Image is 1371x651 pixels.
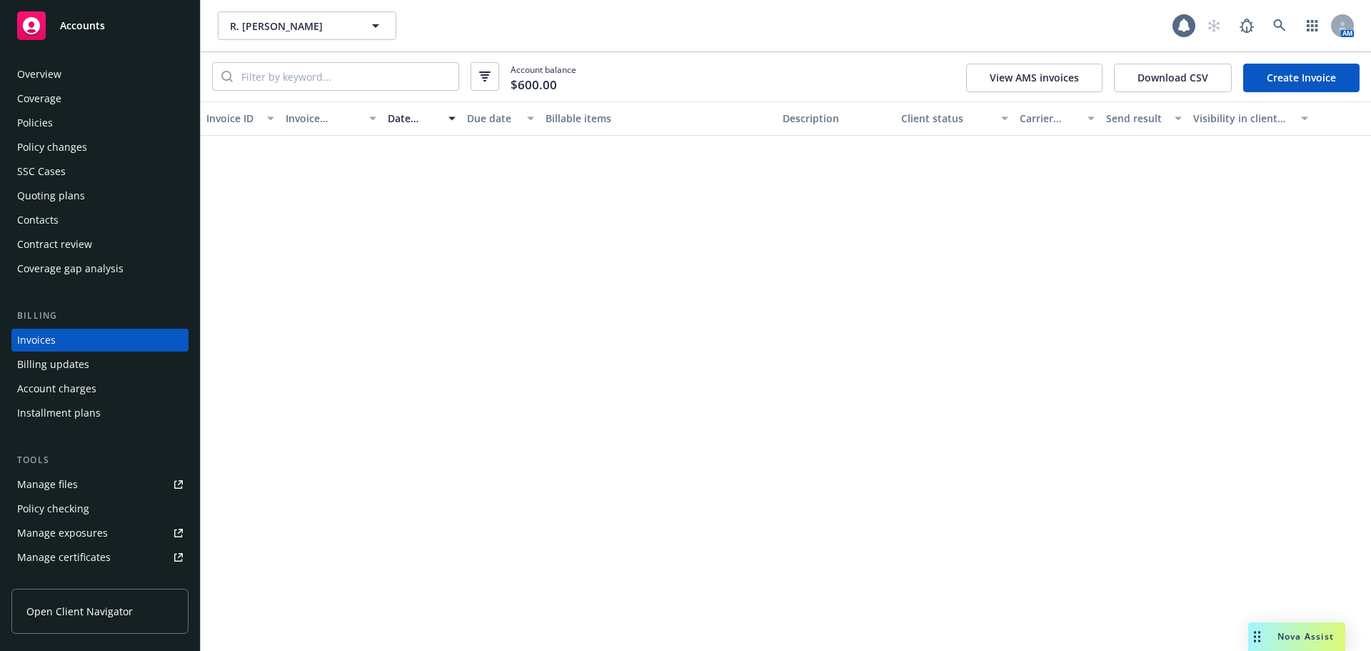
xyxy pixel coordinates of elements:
a: Overview [11,63,189,86]
div: Invoice ID [206,111,258,126]
a: Report a Bug [1232,11,1261,40]
a: SSC Cases [11,160,189,183]
span: Open Client Navigator [26,604,133,619]
div: Due date [467,111,519,126]
a: Policies [11,111,189,134]
a: Switch app [1298,11,1327,40]
div: Policies [17,111,53,134]
span: $600.00 [511,76,557,94]
div: Manage exposures [17,522,108,545]
div: Invoices [17,329,56,352]
button: View AMS invoices [966,64,1103,92]
a: Contacts [11,209,189,232]
div: Billing updates [17,353,89,376]
a: Manage certificates [11,546,189,569]
div: Contacts [17,209,59,232]
button: Client status [895,101,1014,136]
div: Manage claims [17,570,89,593]
a: Billing updates [11,353,189,376]
div: Coverage [17,87,61,110]
div: Drag to move [1248,622,1266,651]
button: Invoice amount [280,101,383,136]
div: Billing [11,309,189,323]
span: Nova Assist [1277,630,1334,642]
span: Accounts [60,20,105,31]
a: Manage exposures [11,522,189,545]
div: Date issued [388,111,440,126]
div: Quoting plans [17,184,85,207]
div: Overview [17,63,61,86]
div: Billable items [546,111,771,126]
a: Create Invoice [1243,64,1360,92]
a: Quoting plans [11,184,189,207]
a: Coverage gap analysis [11,257,189,280]
button: Date issued [382,101,461,136]
button: Due date [461,101,541,136]
div: Coverage gap analysis [17,257,124,280]
a: Start snowing [1200,11,1228,40]
a: Coverage [11,87,189,110]
button: Carrier status [1014,101,1101,136]
a: Policy changes [11,136,189,159]
div: Policy changes [17,136,87,159]
button: Invoice ID [201,101,280,136]
div: Account charges [17,377,96,400]
div: Description [783,111,890,126]
a: Invoices [11,329,189,352]
div: Policy checking [17,497,89,520]
a: Search [1265,11,1294,40]
div: Visibility in client dash [1193,111,1292,126]
button: Description [777,101,895,136]
button: Billable items [540,101,777,136]
a: Installment plans [11,402,189,424]
button: Send result [1100,101,1187,136]
a: Manage claims [11,570,189,593]
a: Account charges [11,377,189,400]
div: Manage files [17,473,78,496]
div: Client status [901,111,993,126]
button: Visibility in client dash [1187,101,1314,136]
div: Installment plans [17,402,101,424]
div: Contract review [17,233,92,256]
input: Filter by keyword... [233,63,458,90]
div: Carrier status [1020,111,1080,126]
a: Manage files [11,473,189,496]
button: R. [PERSON_NAME] [218,11,396,40]
div: Invoice amount [286,111,361,126]
span: Account balance [511,64,576,90]
button: Nova Assist [1248,622,1345,651]
a: Accounts [11,6,189,46]
div: SSC Cases [17,160,66,183]
button: Download CSV [1114,64,1232,92]
div: Tools [11,453,189,467]
a: Policy checking [11,497,189,520]
span: R. [PERSON_NAME] [230,19,353,34]
div: Manage certificates [17,546,111,569]
a: Contract review [11,233,189,256]
div: Send result [1106,111,1166,126]
svg: Search [221,71,233,82]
